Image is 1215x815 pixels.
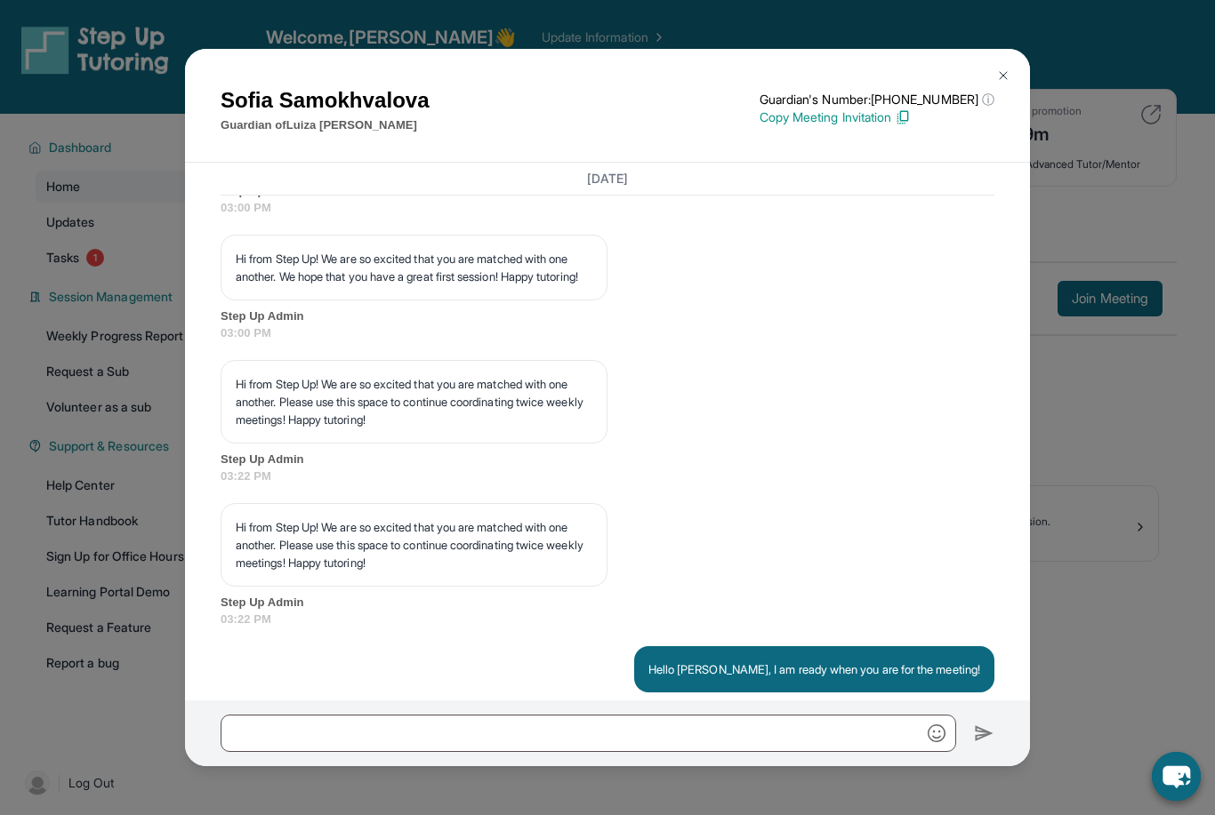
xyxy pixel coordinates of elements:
[236,250,592,285] p: Hi from Step Up! We are so excited that you are matched with one another. We hope that you have a...
[944,699,994,717] span: 09:28 PM
[928,724,945,742] img: Emoji
[648,660,980,678] p: Hello [PERSON_NAME], I am ready when you are for the meeting!
[221,199,994,217] span: 03:00 PM
[1152,752,1201,801] button: chat-button
[221,170,994,188] h3: [DATE]
[221,324,994,342] span: 03:00 PM
[974,723,994,744] img: Send icon
[996,68,1010,83] img: Close Icon
[760,108,994,126] p: Copy Meeting Invitation
[221,308,994,325] span: Step Up Admin
[221,467,994,485] span: 03:22 PM
[895,109,911,125] img: Copy Icon
[221,116,430,134] p: Guardian of Luiza [PERSON_NAME]
[221,84,430,116] h1: Sofia Samokhvalova
[982,91,994,108] span: ⓘ
[236,375,592,428] p: Hi from Step Up! We are so excited that you are matched with one another. Please use this space t...
[221,611,994,628] span: 03:22 PM
[760,91,994,108] p: Guardian's Number: [PHONE_NUMBER]
[236,518,592,571] p: Hi from Step Up! We are so excited that you are matched with one another. Please use this space t...
[221,451,994,468] span: Step Up Admin
[221,594,994,611] span: Step Up Admin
